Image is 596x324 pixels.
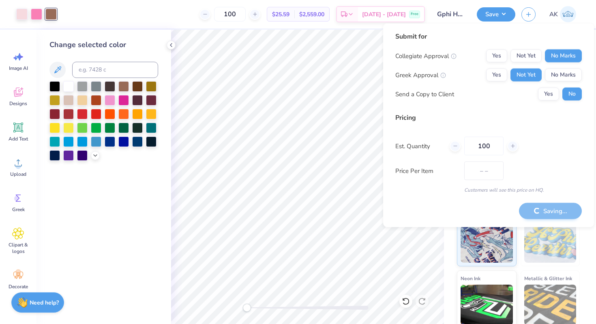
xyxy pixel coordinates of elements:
img: Alicia Kim [560,6,576,22]
span: Metallic & Glitter Ink [524,274,572,283]
input: Untitled Design [431,6,471,22]
span: Neon Ink [461,274,480,283]
input: – – [464,137,504,156]
button: No [562,88,582,101]
button: Yes [486,50,507,63]
div: Submit for [395,32,582,41]
input: e.g. 7428 c [72,62,158,78]
span: [DATE] - [DATE] [362,10,406,19]
button: Not Yet [510,69,542,82]
span: Image AI [9,65,28,71]
span: Clipart & logos [5,242,32,255]
div: Send a Copy to Client [395,89,454,99]
span: Free [411,11,418,17]
span: $2,559.00 [299,10,324,19]
span: Designs [9,100,27,107]
span: Greek [12,206,25,213]
span: Decorate [9,283,28,290]
span: AK [549,10,558,19]
span: Add Text [9,136,28,142]
div: Accessibility label [243,304,251,312]
div: Pricing [395,113,582,123]
button: Yes [486,69,507,82]
button: Not Yet [510,50,542,63]
button: Save [477,7,515,22]
img: Standard [461,222,513,263]
strong: Need help? [30,299,59,307]
span: $25.59 [272,10,289,19]
label: Est. Quantity [395,141,444,151]
input: – – [214,7,246,22]
span: Upload [10,171,26,177]
div: Greek Approval [395,70,446,80]
button: No Marks [545,69,582,82]
button: Yes [538,88,559,101]
div: Customers will see this price on HQ. [395,186,582,194]
label: Price Per Item [395,166,458,175]
div: Collegiate Approval [395,51,457,60]
div: Change selected color [49,39,158,50]
a: AK [546,6,580,22]
button: No Marks [545,50,582,63]
img: Puff Ink [524,222,577,263]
